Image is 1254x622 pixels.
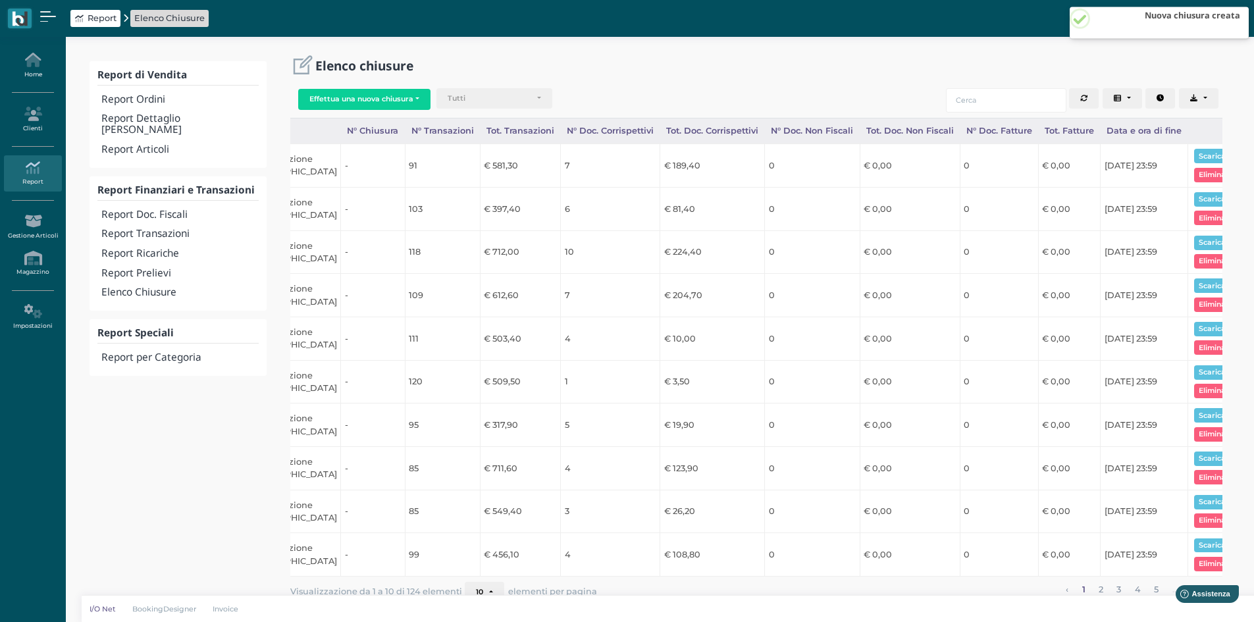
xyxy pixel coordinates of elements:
[1194,470,1231,484] button: Elimina
[240,274,341,317] td: Organizzazione [GEOGRAPHIC_DATA]
[765,274,860,317] td: 0
[240,187,341,230] td: Organizzazione [GEOGRAPHIC_DATA]
[660,360,765,403] td: € 3,50
[101,113,258,136] h4: Report Dettaglio [PERSON_NAME]
[341,360,405,403] td: -
[480,446,560,490] td: € 711,60
[1101,144,1188,188] td: [DATE] 23:59
[660,317,765,360] td: € 10,00
[1101,187,1188,230] td: [DATE] 23:59
[240,317,341,360] td: Organizzazione [GEOGRAPHIC_DATA]
[1038,360,1100,403] td: € 0,00
[1194,365,1245,380] button: Scarica pdf
[101,352,258,363] h4: Report per Categoria
[860,118,960,143] div: Tot. Doc. Non Fiscali
[101,287,258,298] h4: Elenco Chiusure
[448,94,531,103] div: Tutti
[765,230,860,274] td: 0
[1194,495,1245,509] button: Scarica pdf
[1078,582,1089,599] a: alla pagina 1
[560,187,660,230] td: 6
[124,604,205,614] a: BookingDesigner
[560,144,660,188] td: 7
[560,230,660,274] td: 10
[465,582,504,603] button: 10
[765,144,860,188] td: 0
[480,490,560,533] td: € 549,40
[960,144,1038,188] td: 0
[480,274,560,317] td: € 612,60
[1103,88,1146,109] div: Colonne
[1194,168,1231,182] button: Elimina
[240,490,341,533] td: Organizzazione [GEOGRAPHIC_DATA]
[660,403,765,447] td: € 19,90
[480,403,560,447] td: € 317,90
[560,403,660,447] td: 5
[290,583,462,600] span: Visualizzazione da 1 a 10 di 124 elementi
[1194,211,1231,225] button: Elimina
[101,228,258,240] h4: Report Transazioni
[860,360,960,403] td: € 0,00
[960,274,1038,317] td: 0
[436,88,552,109] button: Tutti
[660,490,765,533] td: € 26,20
[560,118,660,143] div: N° Doc. Corrispettivi
[480,533,560,577] td: € 456,10
[205,604,248,614] a: Invoice
[660,533,765,577] td: € 108,80
[1145,11,1240,20] h2: Nuova chiusura creata
[88,12,117,24] span: Report
[560,490,660,533] td: 3
[960,230,1038,274] td: 0
[960,187,1038,230] td: 0
[1194,236,1245,250] button: Scarica pdf
[660,144,765,188] td: € 189,40
[1038,230,1100,274] td: € 0,00
[1038,187,1100,230] td: € 0,00
[560,274,660,317] td: 7
[1038,144,1100,188] td: € 0,00
[480,144,560,188] td: € 581,30
[341,403,405,447] td: -
[560,533,660,577] td: 4
[1194,427,1231,442] button: Elimina
[97,183,255,197] b: Report Finanziari e Transazioni
[1101,317,1188,360] td: [DATE] 23:59
[1194,149,1245,163] button: Scarica pdf
[860,144,960,188] td: € 0,00
[341,446,405,490] td: -
[765,533,860,577] td: 0
[660,118,765,143] div: Tot. Doc. Corrispettivi
[1130,582,1145,599] a: alla pagina 4
[341,118,405,143] div: N° Chiusura
[90,604,116,614] p: I/O Net
[240,118,341,143] div: Tipologia
[1194,192,1245,207] button: Scarica pdf
[101,94,258,105] h4: Report Ordini
[405,187,480,230] td: 103
[405,274,480,317] td: 109
[860,317,960,360] td: € 0,00
[341,230,405,274] td: -
[4,209,61,245] a: Gestione Articoli
[341,144,405,188] td: -
[134,12,205,24] a: Elenco Chiusure
[240,144,341,188] td: Organizzazione [GEOGRAPHIC_DATA]
[405,144,480,188] td: 91
[1194,557,1231,571] button: Elimina
[765,360,860,403] td: 0
[1038,274,1100,317] td: € 0,00
[480,118,560,143] div: Tot. Transazioni
[860,533,960,577] td: € 0,00
[480,187,560,230] td: € 397,40
[1161,581,1243,611] iframe: Help widget launcher
[240,403,341,447] td: Organizzazione [GEOGRAPHIC_DATA]
[560,360,660,403] td: 1
[1095,582,1108,599] a: alla pagina 2
[405,446,480,490] td: 85
[1167,3,1246,34] a: ... [GEOGRAPHIC_DATA]
[97,326,174,340] b: Report Speciali
[101,268,258,279] h4: Report Prelievi
[405,230,480,274] td: 118
[1194,408,1245,423] button: Scarica pdf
